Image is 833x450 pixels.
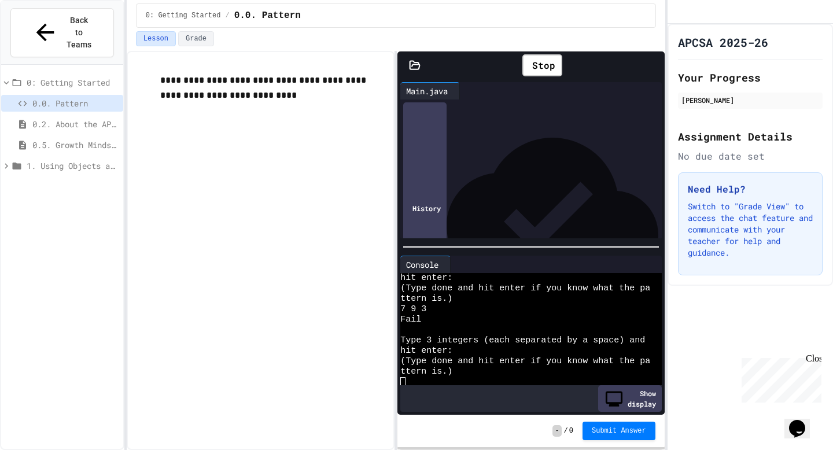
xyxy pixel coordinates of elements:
[522,54,562,76] div: Stop
[400,259,444,271] div: Console
[688,182,813,196] h3: Need Help?
[400,335,645,346] span: Type 3 integers (each separated by a space) and
[583,422,655,440] button: Submit Answer
[592,426,646,436] span: Submit Answer
[178,31,214,46] button: Grade
[400,315,421,325] span: Fail
[784,404,821,438] iframe: chat widget
[400,283,650,294] span: (Type done and hit enter if you know what the pa
[400,294,452,304] span: ttern is.)
[400,273,452,283] span: hit enter:
[5,5,80,73] div: Chat with us now!Close
[403,102,447,314] div: History
[552,425,561,437] span: -
[678,128,823,145] h2: Assignment Details
[32,97,119,109] span: 0.0. Pattern
[737,353,821,403] iframe: chat widget
[400,256,451,273] div: Console
[400,82,460,99] div: Main.java
[32,139,119,151] span: 0.5. Growth Mindset
[10,8,114,57] button: Back to Teams
[225,11,229,20] span: /
[400,367,452,377] span: ttern is.)
[27,160,119,172] span: 1. Using Objects and Methods
[678,34,768,50] h1: APCSA 2025-26
[688,201,813,259] p: Switch to "Grade View" to access the chat feature and communicate with your teacher for help and ...
[32,118,119,130] span: 0.2. About the AP CSA Exam
[234,9,301,23] span: 0.0. Pattern
[598,385,662,412] div: Show display
[564,426,568,436] span: /
[678,69,823,86] h2: Your Progress
[65,14,93,51] span: Back to Teams
[136,31,176,46] button: Lesson
[400,85,454,97] div: Main.java
[400,346,452,356] span: hit enter:
[569,426,573,436] span: 0
[146,11,221,20] span: 0: Getting Started
[681,95,819,105] div: [PERSON_NAME]
[400,356,650,367] span: (Type done and hit enter if you know what the pa
[27,76,119,88] span: 0: Getting Started
[400,304,426,315] span: 7 9 3
[678,149,823,163] div: No due date set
